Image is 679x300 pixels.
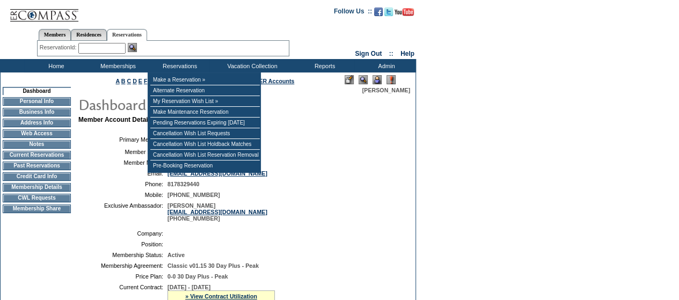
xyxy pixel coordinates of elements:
[133,78,137,84] a: D
[150,96,260,107] td: My Reservation Wish List »
[373,75,382,84] img: Impersonate
[167,284,210,290] span: [DATE] - [DATE]
[83,149,163,155] td: Member Since:
[209,59,293,72] td: Vacation Collection
[78,116,154,123] b: Member Account Details
[138,78,142,84] a: E
[107,29,147,41] a: Reservations
[78,93,293,115] img: pgTtlDashboard.gif
[83,170,163,177] td: Email:
[395,8,414,16] img: Subscribe to our YouTube Channel
[71,29,107,40] a: Residences
[83,273,163,280] td: Price Plan:
[3,97,71,106] td: Personal Info
[148,59,209,72] td: Reservations
[83,192,163,198] td: Mobile:
[355,50,382,57] a: Sign Out
[384,8,393,16] img: Follow us on Twitter
[167,202,267,222] span: [PERSON_NAME] [PHONE_NUMBER]
[3,162,71,170] td: Past Reservations
[3,129,71,138] td: Web Access
[127,78,131,84] a: C
[86,59,148,72] td: Memberships
[345,75,354,84] img: Edit Mode
[144,78,148,84] a: F
[40,43,79,52] div: ReservationId:
[83,134,163,144] td: Primary Member:
[389,50,393,57] span: ::
[359,75,368,84] img: View Mode
[3,87,71,95] td: Dashboard
[334,6,372,19] td: Follow Us ::
[395,11,414,17] a: Subscribe to our YouTube Channel
[150,128,260,139] td: Cancellation Wish List Requests
[185,293,257,299] a: » View Contract Utilization
[116,78,120,84] a: A
[167,262,259,269] span: Classic v01.15 30 Day Plus - Peak
[83,262,163,269] td: Membership Agreement:
[167,273,228,280] span: 0-0 30 Day Plus - Peak
[83,230,163,237] td: Company:
[150,150,260,160] td: Cancellation Wish List Reservation Removal
[3,204,71,213] td: Membership Share
[150,107,260,118] td: Make Maintenance Reservation
[83,252,163,258] td: Membership Status:
[150,85,260,96] td: Alternate Reservation
[384,11,393,17] a: Follow us on Twitter
[24,59,86,72] td: Home
[167,252,185,258] span: Active
[150,160,260,171] td: Pre-Booking Reservation
[167,209,267,215] a: [EMAIL_ADDRESS][DOMAIN_NAME]
[3,194,71,202] td: CWL Requests
[293,59,354,72] td: Reports
[362,87,410,93] span: [PERSON_NAME]
[354,59,416,72] td: Admin
[167,170,267,177] a: [EMAIL_ADDRESS][DOMAIN_NAME]
[374,8,383,16] img: Become our fan on Facebook
[150,75,260,85] td: Make a Reservation »
[39,29,71,40] a: Members
[374,11,383,17] a: Become our fan on Facebook
[83,181,163,187] td: Phone:
[400,50,414,57] a: Help
[3,119,71,127] td: Address Info
[167,192,220,198] span: [PHONE_NUMBER]
[150,139,260,150] td: Cancellation Wish List Holdback Matches
[3,183,71,192] td: Membership Details
[83,241,163,247] td: Position:
[3,151,71,159] td: Current Reservations
[167,181,199,187] span: 8178329440
[121,78,126,84] a: B
[259,78,294,84] a: ER Accounts
[83,202,163,222] td: Exclusive Ambassador:
[3,140,71,149] td: Notes
[83,159,163,166] td: Member Name:
[150,118,260,128] td: Pending Reservations Expiring [DATE]
[3,108,71,116] td: Business Info
[3,172,71,181] td: Credit Card Info
[128,43,137,52] img: Reservation Search
[386,75,396,84] img: Log Concern/Member Elevation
